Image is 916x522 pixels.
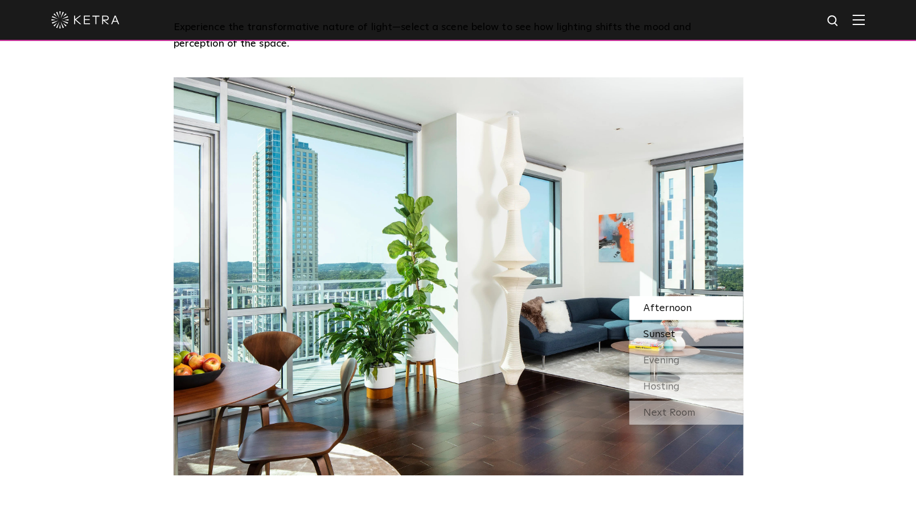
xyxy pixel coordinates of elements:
[852,14,865,25] img: Hamburger%20Nav.svg
[643,329,675,339] span: Sunset
[643,382,680,392] span: Hosting
[643,355,680,366] span: Evening
[629,401,743,425] div: Next Room
[51,11,120,28] img: ketra-logo-2019-white
[643,303,692,313] span: Afternoon
[826,14,840,28] img: search icon
[174,77,743,475] img: SS_HBD_LivingRoom_Desktop_01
